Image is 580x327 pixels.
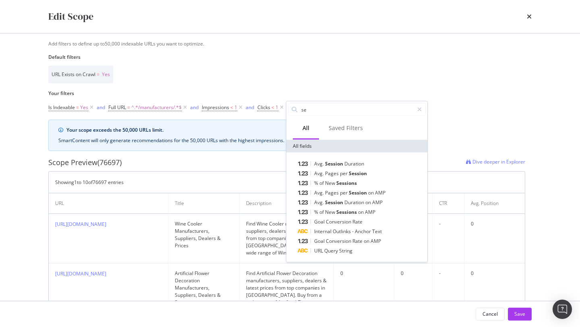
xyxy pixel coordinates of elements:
[314,247,324,254] span: URL
[314,189,325,196] span: Avg.
[102,71,110,78] span: Yes
[527,10,532,23] div: times
[300,103,414,116] input: Search by field name
[325,170,340,177] span: Pages
[55,270,106,277] a: [URL][DOMAIN_NAME]
[336,209,358,215] span: Sessions
[352,228,355,235] span: -
[52,71,95,78] span: URL Exists on Crawl
[314,160,325,167] span: Avg.
[349,170,367,177] span: Session
[246,103,254,111] button: and
[314,170,325,177] span: Avg.
[275,102,278,113] span: 1
[439,270,458,277] div: -
[466,157,525,168] a: Dive deeper in Explorer
[325,189,340,196] span: Pages
[355,228,372,235] span: Anchor
[471,220,518,228] div: 0
[97,71,99,78] span: =
[246,270,327,313] div: Find Artificial Flower Decoration manufacturers, suppliers, dealers & latest prices from top comp...
[368,189,375,196] span: on
[340,170,349,177] span: per
[365,199,372,206] span: on
[48,40,532,47] div: Add filters to define up to 50,000 indexable URLs you want to optimize.
[372,199,383,206] span: AMP
[471,270,518,277] div: 0
[76,104,79,111] span: =
[314,199,325,206] span: Avg.
[553,300,572,319] div: Open Intercom Messenger
[352,218,362,225] span: Rate
[80,102,88,113] span: Yes
[302,124,309,132] div: All
[48,120,294,151] div: info banner
[48,157,122,168] div: Scope Preview (76697)
[246,104,254,111] div: and
[325,180,336,186] span: New
[108,104,126,111] span: Full URL
[48,54,525,60] label: Default filters
[325,199,344,206] span: Session
[97,103,105,111] button: and
[508,308,532,321] button: Save
[127,104,130,111] span: =
[285,103,317,112] button: Add Filter
[234,102,237,113] span: 1
[314,238,326,244] span: Goal
[333,228,352,235] span: Outlinks
[246,220,327,257] div: Find Wine Cooler manufacturers, suppliers, dealers & latest prices from top companies in [GEOGRAP...
[286,140,427,153] div: All fields
[175,220,233,249] div: Wine Cooler Manufacturers, Suppliers, Dealers & Prices
[55,221,106,228] a: [URL][DOMAIN_NAME]
[319,209,325,215] span: of
[55,179,124,186] div: Showing 1 to 10 of 76697 entries
[48,104,75,111] span: Is Indexable
[257,104,270,111] span: Clicks
[240,193,333,214] th: Description
[324,247,339,254] span: Query
[364,238,371,244] span: on
[314,180,319,186] span: %
[131,102,182,113] span: ^.*/manufacturers/.*$
[314,209,319,215] span: %
[464,193,525,214] th: Avg. Position
[325,160,344,167] span: Session
[472,158,525,165] span: Dive deeper in Explorer
[483,310,498,317] div: Cancel
[349,189,368,196] span: Session
[371,238,381,244] span: AMP
[48,90,525,97] label: Your filters
[375,189,385,196] span: AMP
[326,238,352,244] span: Conversion
[325,209,336,215] span: New
[433,193,464,214] th: CTR
[58,137,284,144] div: SmartContent will only generate recommendations for the 50,000 URLs with the highest impressions.
[230,104,233,111] span: <
[514,310,525,317] div: Save
[344,160,364,167] span: Duration
[314,228,333,235] span: Internal
[372,228,382,235] span: Text
[326,218,352,225] span: Conversion
[66,126,284,134] div: Your scope exceeds the 50,000 URLs limit.
[358,209,365,215] span: on
[319,180,325,186] span: of
[190,103,199,111] button: and
[190,104,199,111] div: and
[336,180,357,186] span: Sessions
[344,199,365,206] span: Duration
[271,104,274,111] span: <
[340,270,387,277] div: 0
[49,193,168,214] th: URL
[339,247,352,254] span: String
[352,238,364,244] span: Rate
[48,10,93,23] div: Edit Scope
[175,270,233,306] div: Artificial Flower Decoration Manufacturers, Suppliers, Dealers & Prices
[439,220,458,228] div: -
[365,209,375,215] span: AMP
[329,124,363,132] div: Saved Filters
[401,270,426,277] div: 0
[340,189,349,196] span: per
[202,104,229,111] span: Impressions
